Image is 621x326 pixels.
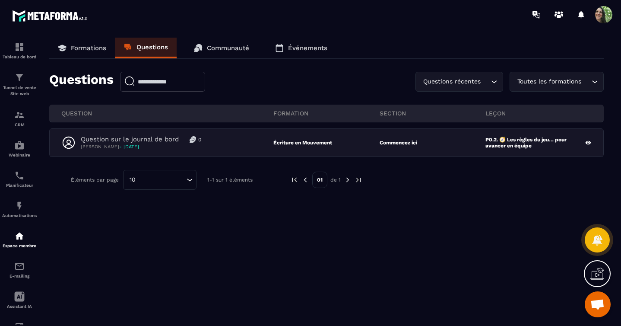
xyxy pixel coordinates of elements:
[123,170,196,190] div: Search for option
[2,134,37,164] a: automationsautomationsWebinaire
[2,274,37,278] p: E-mailing
[2,122,37,127] p: CRM
[482,77,489,86] input: Search for option
[291,176,298,184] img: prev
[273,140,379,146] p: Écriture en Mouvement
[2,255,37,285] a: emailemailE-mailing
[485,137,585,149] p: P0.2. 🧭 Les règles du jeu… pour avancer en équipe
[2,183,37,188] p: Planificateur
[312,172,327,188] p: 01
[136,43,168,51] p: Questions
[207,44,249,52] p: Communauté
[2,164,37,194] a: schedulerschedulerPlanificateur
[14,201,25,211] img: automations
[2,194,37,224] a: automationsautomationsAutomatisations
[185,38,258,58] a: Communauté
[2,66,37,103] a: formationformationTunnel de vente Site web
[301,176,309,184] img: prev
[583,77,589,86] input: Search for option
[207,177,253,183] p: 1-1 sur 1 éléments
[585,291,611,317] div: Ouvrir le chat
[14,170,25,181] img: scheduler
[14,110,25,120] img: formation
[14,231,25,241] img: automations
[190,136,196,143] img: messages
[139,175,184,185] input: Search for option
[71,177,119,183] p: Éléments par page
[2,285,37,315] a: Assistant IA
[81,144,201,150] p: [PERSON_NAME]
[330,176,341,183] p: de 1
[266,38,336,58] a: Événements
[127,175,139,185] span: 10
[49,38,115,58] a: Formations
[14,42,25,52] img: formation
[273,109,380,117] p: FORMATION
[2,54,37,59] p: Tableau de bord
[344,176,352,184] img: next
[2,224,37,255] a: automationsautomationsEspace membre
[288,44,327,52] p: Événements
[2,103,37,134] a: formationformationCRM
[2,213,37,218] p: Automatisations
[115,38,177,58] a: Questions
[81,135,179,144] p: Question sur le journal de bord
[14,261,25,272] img: email
[510,72,604,92] div: Search for option
[14,140,25,150] img: automations
[61,109,273,117] p: QUESTION
[421,77,482,86] span: Questions récentes
[2,35,37,66] a: formationformationTableau de bord
[2,85,37,97] p: Tunnel de vente Site web
[515,77,583,86] span: Toutes les formations
[71,44,106,52] p: Formations
[2,243,37,248] p: Espace membre
[415,72,503,92] div: Search for option
[2,304,37,309] p: Assistant IA
[12,8,90,24] img: logo
[198,136,201,143] p: 0
[485,109,592,117] p: leçon
[380,140,417,146] p: Commencez ici
[49,72,114,92] p: Questions
[380,109,486,117] p: section
[2,153,37,157] p: Webinaire
[14,72,25,83] img: formation
[119,144,139,150] span: - [DATE]
[355,176,362,184] img: next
